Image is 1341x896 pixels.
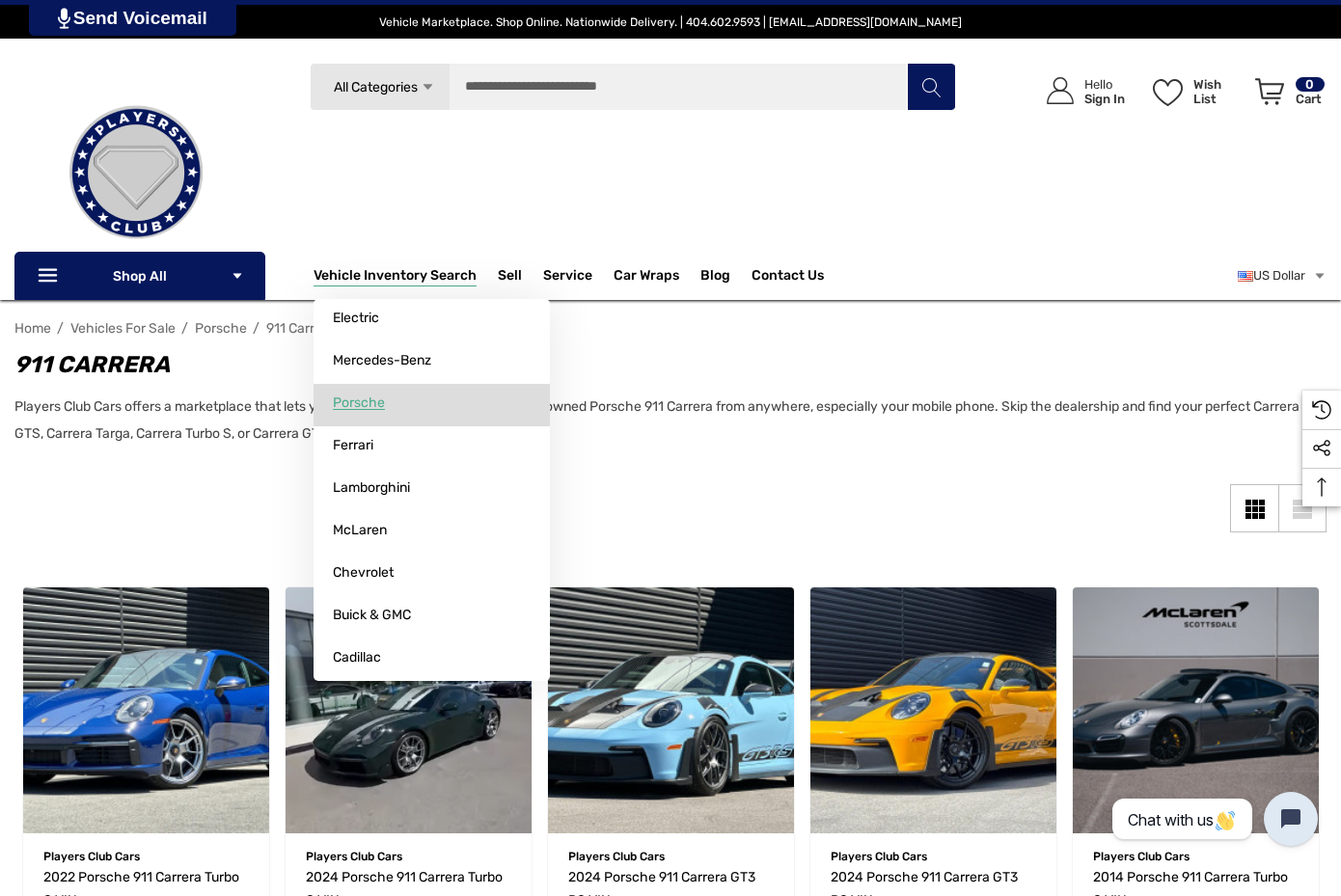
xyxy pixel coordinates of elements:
[1302,477,1341,497] svg: Top
[1278,484,1327,532] a: List View
[700,267,730,288] a: Blog
[1153,79,1183,106] svg: Wish List
[1246,58,1327,133] a: Cart with 0 items
[333,564,394,582] span: Chevrolet
[831,844,1036,869] p: Players Club Cars
[614,257,700,295] a: Car Wraps
[1312,439,1331,458] svg: Social Media
[286,587,532,833] img: For Sale: 2024 Porsche 911 Carrera Turbo S VIN WP0AD2A93RS253171
[548,587,794,833] img: For Sale: 2024 Porsche 911 Carrera GT3 RS VIN WP0AF2A97RS273868
[498,257,543,295] a: Sell
[1073,587,1319,833] a: 2014 Porsche 911 Carrera Turbo S VIN WP0AD2A9XES167625,$124,991.00
[14,320,51,337] a: Home
[1193,77,1245,106] p: Wish List
[14,252,265,300] p: Shop All
[23,587,269,833] a: 2022 Porsche 911 Carrera Turbo S VIN WP0AD2A94NS255103,$299,888.00
[306,844,511,869] p: Players Club Cars
[1296,77,1325,92] p: 0
[1025,58,1135,124] a: Sign in
[333,352,431,369] span: Mercedes-Benz
[1073,587,1319,833] img: For Sale: 2014 Porsche 911 Carrera Turbo S VIN WP0AD2A9XES167625
[1296,92,1325,106] p: Cart
[43,844,249,869] p: Players Club Cars
[1047,77,1074,104] svg: Icon User Account
[1093,844,1299,869] p: Players Club Cars
[286,587,532,833] a: 2024 Porsche 911 Carrera Turbo S VIN WP0AD2A93RS253171,$339,888.00
[1238,257,1327,295] a: USD
[14,312,1327,345] nav: Breadcrumb
[1084,92,1125,106] p: Sign In
[36,265,65,287] svg: Icon Line
[1230,484,1278,532] a: Grid View
[231,269,244,283] svg: Icon Arrow Down
[14,347,1307,382] h1: 911 Carrera
[333,607,411,624] span: Buick & GMC
[58,8,70,29] img: PjwhLS0gR2VuZXJhdG9yOiBHcmF2aXQuaW8gLS0+PHN2ZyB4bWxucz0iaHR0cDovL3d3dy53My5vcmcvMjAwMC9zdmciIHhtb...
[23,587,269,833] img: For Sale: 2022 Porsche 911 Carrera Turbo S VIN WP0AD2A94NS255103
[752,267,824,288] a: Contact Us
[379,15,962,29] span: Vehicle Marketplace. Shop Online. Nationwide Delivery. | 404.602.9593 | [EMAIL_ADDRESS][DOMAIN_NAME]
[543,267,592,288] a: Service
[1144,58,1246,124] a: Wish List Wish List
[333,79,417,95] span: All Categories
[70,320,176,337] a: Vehicles For Sale
[548,587,794,833] a: 2024 Porsche 911 Carrera GT3 RS VIN WP0AF2A97RS273868,$479,888.00
[614,267,679,288] span: Car Wraps
[1255,78,1284,105] svg: Review Your Cart
[333,522,387,539] span: McLaren
[40,76,233,269] img: Players Club | Cars For Sale
[314,267,477,288] a: Vehicle Inventory Search
[907,63,955,111] button: Search
[810,587,1056,833] a: 2024 Porsche 911 Carrera GT3 RS VIN WP0AF2A90RS272464,$499,888.00
[195,320,247,337] a: Porsche
[333,394,385,412] span: Porsche
[333,437,373,454] span: Ferrari
[266,320,335,337] a: 911 Carrera
[568,844,774,869] p: Players Club Cars
[310,63,450,111] a: All Categories Icon Arrow Down Icon Arrow Up
[14,394,1307,448] p: Players Club Cars offers a marketplace that lets you shop for your new or certified pre-owned Por...
[498,267,522,288] span: Sell
[333,479,410,497] span: Lamborghini
[1084,77,1125,92] p: Hello
[421,80,435,95] svg: Icon Arrow Down
[1312,400,1331,420] svg: Recently Viewed
[333,310,379,327] span: Electric
[333,649,381,666] span: Cadillac
[810,587,1056,833] img: For Sale: 2024 Porsche 911 Carrera GT3 RS VIN WP0AF2A90RS272464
